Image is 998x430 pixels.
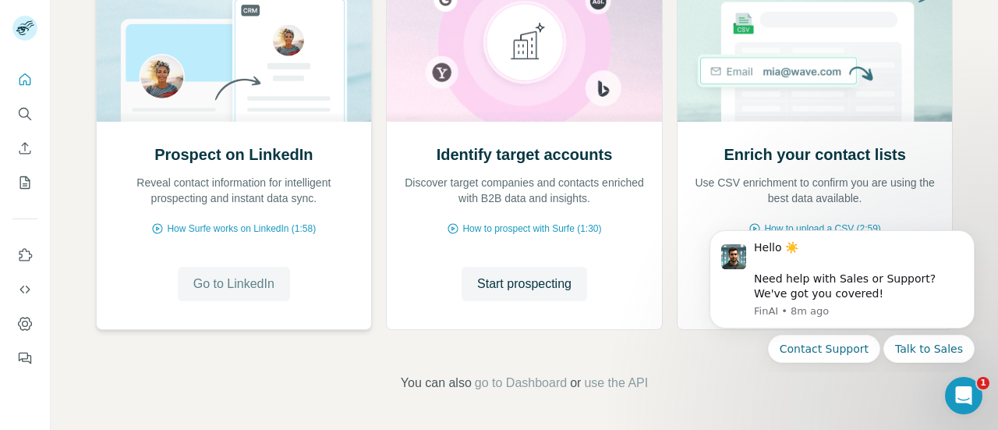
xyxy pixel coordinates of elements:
span: Start prospecting [477,275,572,293]
button: Use Surfe API [12,275,37,304]
button: Go to LinkedIn [178,267,290,301]
button: Enrich CSV [12,134,37,162]
h2: Identify target accounts [437,144,613,165]
h2: Enrich your contact lists [724,144,905,165]
p: Discover target companies and contacts enriched with B2B data and insights. [402,175,646,206]
iframe: Intercom live chat [945,377,982,414]
iframe: Intercom notifications message [686,218,998,372]
button: use the API [584,374,648,393]
button: Dashboard [12,310,37,338]
span: You can also [401,374,472,393]
span: How Surfe works on LinkedIn (1:58) [167,222,316,236]
button: go to Dashboard [475,374,567,393]
span: How to prospect with Surfe (1:30) [462,222,601,236]
button: Search [12,100,37,128]
button: Quick start [12,66,37,94]
span: or [570,374,581,393]
button: My lists [12,169,37,197]
span: 1 [977,377,989,389]
p: Reveal contact information for intelligent prospecting and instant data sync. [112,175,356,206]
button: Feedback [12,344,37,372]
button: Use Surfe on LinkedIn [12,241,37,269]
span: Go to LinkedIn [193,275,274,293]
p: Use CSV enrichment to confirm you are using the best data available. [693,175,937,206]
button: Start prospecting [462,267,587,301]
h2: Prospect on LinkedIn [154,144,313,165]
